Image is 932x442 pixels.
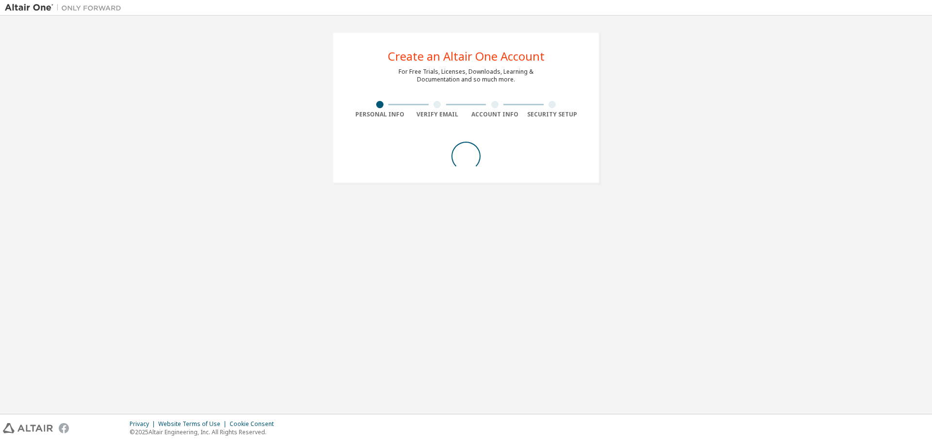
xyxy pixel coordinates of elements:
div: Account Info [466,111,524,118]
div: Cookie Consent [230,420,280,428]
div: Create an Altair One Account [388,50,545,62]
div: For Free Trials, Licenses, Downloads, Learning & Documentation and so much more. [399,68,533,83]
div: Verify Email [409,111,466,118]
div: Website Terms of Use [158,420,230,428]
img: Altair One [5,3,126,13]
div: Privacy [130,420,158,428]
div: Personal Info [351,111,409,118]
img: altair_logo.svg [3,423,53,433]
p: © 2025 Altair Engineering, Inc. All Rights Reserved. [130,428,280,436]
img: facebook.svg [59,423,69,433]
div: Security Setup [524,111,582,118]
